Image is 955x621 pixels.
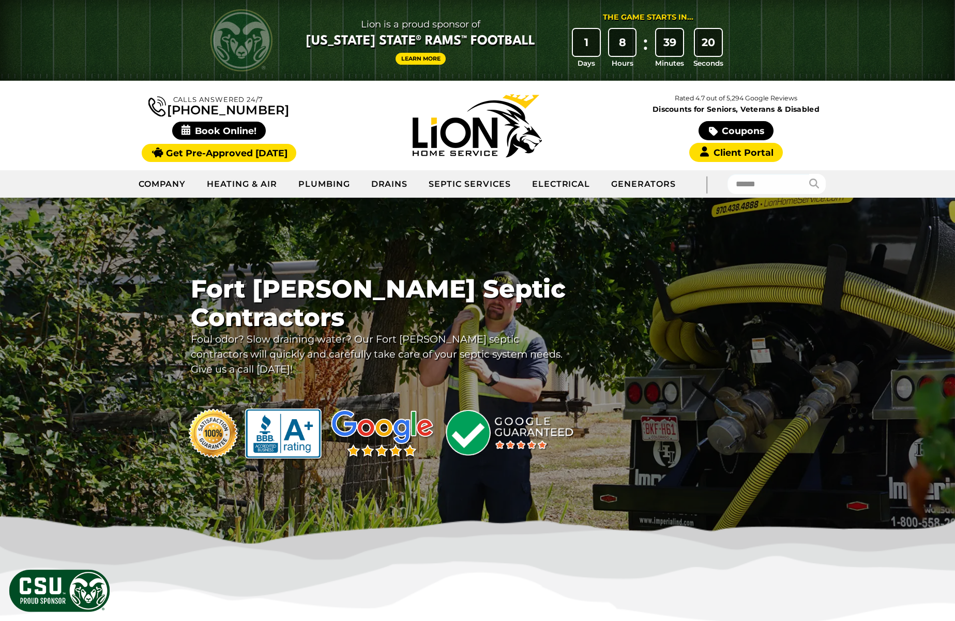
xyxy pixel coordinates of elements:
span: Days [578,58,595,68]
p: Rated 4.7 out of 5,294 Google Reviews [607,93,865,104]
div: 8 [609,29,636,56]
a: Get Pre-Approved [DATE] [142,144,296,162]
img: satisfaction guaranteed logo [185,405,242,462]
img: CSU Sponsor Badge [8,568,111,613]
span: Book Online! [172,122,266,140]
img: Lion Home Service [413,94,542,157]
a: Generators [601,171,686,197]
a: Client Portal [689,143,782,162]
a: Company [128,171,197,197]
div: : [640,29,650,69]
img: A+ rated on the Better Business Bureau [242,405,326,462]
a: Septic Services [418,171,521,197]
div: 20 [695,29,722,56]
img: CSU Rams logo [210,9,272,71]
a: Plumbing [288,171,361,197]
span: Lion is a proud sponsor of [306,16,535,33]
a: Coupons [699,121,773,140]
span: [US_STATE] State® Rams™ Football [306,33,535,50]
p: Foul odor? Slow draining water? Our Fort [PERSON_NAME] septic contractors will quickly and carefu... [191,332,567,376]
a: Learn More [396,53,446,65]
a: Electrical [522,171,601,197]
a: Drains [361,171,419,197]
div: 1 [573,29,600,56]
a: [PHONE_NUMBER] [148,94,289,116]
div: The Game Starts in... [603,12,693,23]
img: rated 5 stars on Google [326,405,439,462]
img: Google guaranteed logo [439,405,581,462]
div: | [686,170,727,198]
span: Minutes [655,58,684,68]
span: Hours [612,58,633,68]
span: Discounts for Seniors, Veterans & Disabled [609,106,863,113]
div: 39 [656,29,683,56]
span: Fort [PERSON_NAME] Septic Contractors [191,275,567,332]
span: Seconds [693,58,723,68]
a: Heating & Air [196,171,287,197]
